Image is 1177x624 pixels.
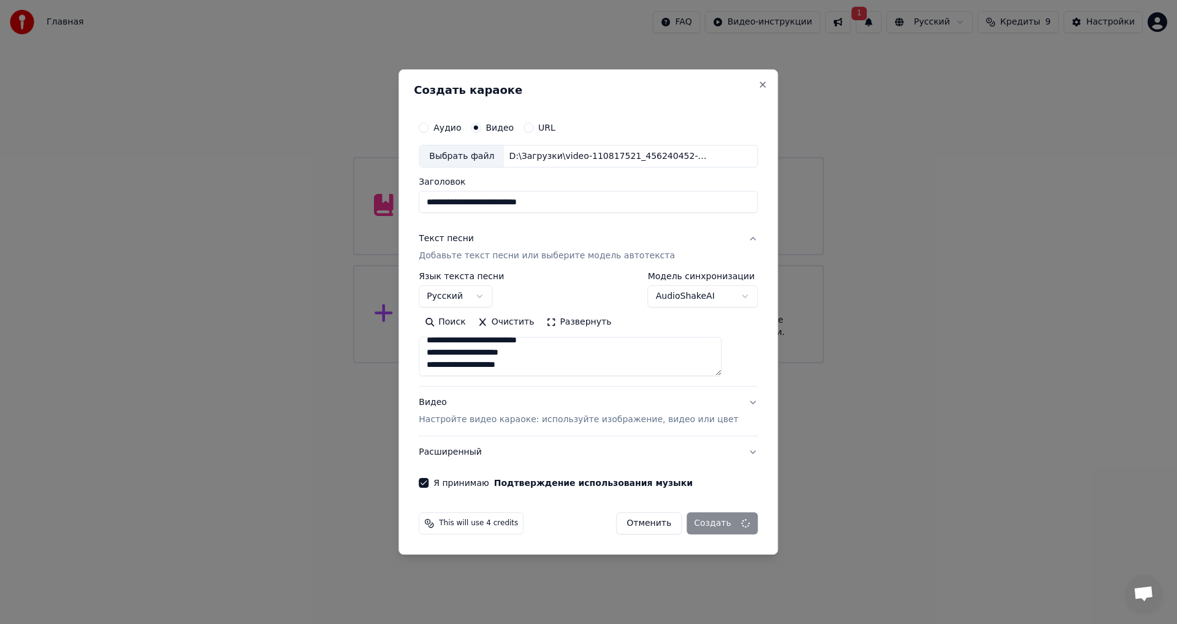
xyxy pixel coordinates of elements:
button: Отменить [616,512,682,534]
p: Добавьте текст песни или выберите модель автотекста [419,250,675,263]
button: Развернуть [540,313,617,333]
div: Текст песни [419,233,474,245]
label: Язык текста песни [419,272,504,281]
button: Расширенный [419,436,758,468]
label: Заголовок [419,178,758,187]
label: Аудио [433,123,461,132]
button: Текст песниДобавьте текст песни или выберите модель автотекста [419,223,758,272]
label: URL [538,123,555,132]
button: ВидеоНастройте видео караоке: используйте изображение, видео или цвет [419,387,758,436]
div: Выбрать файл [419,145,504,168]
p: Настройте видео караоке: используйте изображение, видео или цвет [419,414,738,426]
button: Очистить [472,313,541,333]
button: Я принимаю [494,479,693,487]
div: Текст песниДобавьте текст песни или выберите модель автотекста [419,272,758,387]
label: Я принимаю [433,479,693,487]
h2: Создать караоке [414,85,763,96]
label: Модель синхронизации [648,272,758,281]
button: Поиск [419,313,471,333]
label: Видео [486,123,514,132]
div: Видео [419,397,738,426]
div: D:\Загрузки\video-110817521_456240452-720.mp4 [504,150,712,163]
span: This will use 4 credits [439,518,518,528]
